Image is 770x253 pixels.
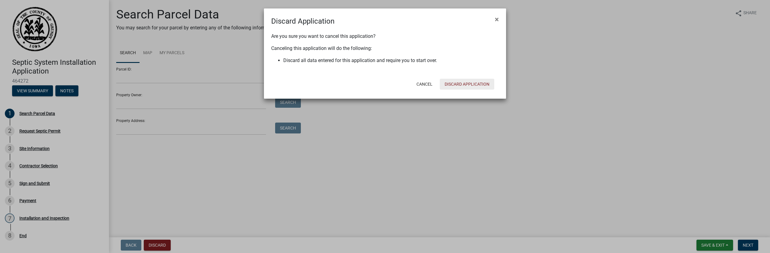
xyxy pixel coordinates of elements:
[440,79,494,90] button: Discard Application
[271,33,499,40] p: Are you sure you want to cancel this application?
[271,16,334,27] h4: Discard Application
[412,79,437,90] button: Cancel
[283,57,499,64] li: Discard all data entered for this application and require you to start over.
[271,45,499,52] p: Canceling this application will do the following:
[490,11,504,28] button: Close
[495,15,499,24] span: ×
